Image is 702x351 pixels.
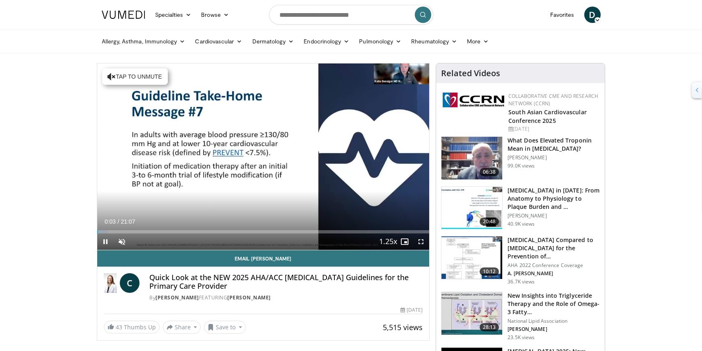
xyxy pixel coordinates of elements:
[413,233,429,250] button: Fullscreen
[102,68,168,85] button: Tap to unmute
[269,5,433,25] input: Search topics, interventions
[114,233,130,250] button: Unmute
[102,11,145,19] img: VuMedi Logo
[97,63,430,250] video-js: Video Player
[462,33,494,50] a: More
[299,33,354,50] a: Endocrinology
[406,33,462,50] a: Rheumatology
[118,218,119,225] span: /
[396,233,413,250] button: Enable picture-in-picture mode
[380,233,396,250] button: Playback Rate
[150,7,197,23] a: Specialties
[97,233,114,250] button: Pause
[190,33,247,50] a: Cardiovascular
[97,33,190,50] a: Allergy, Asthma, Immunology
[97,230,430,233] div: Progress Bar
[121,218,135,225] span: 21:07
[196,7,234,23] a: Browse
[584,7,601,23] a: D
[105,218,116,225] span: 0:03
[545,7,579,23] a: Favorites
[354,33,406,50] a: Pulmonology
[247,33,299,50] a: Dermatology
